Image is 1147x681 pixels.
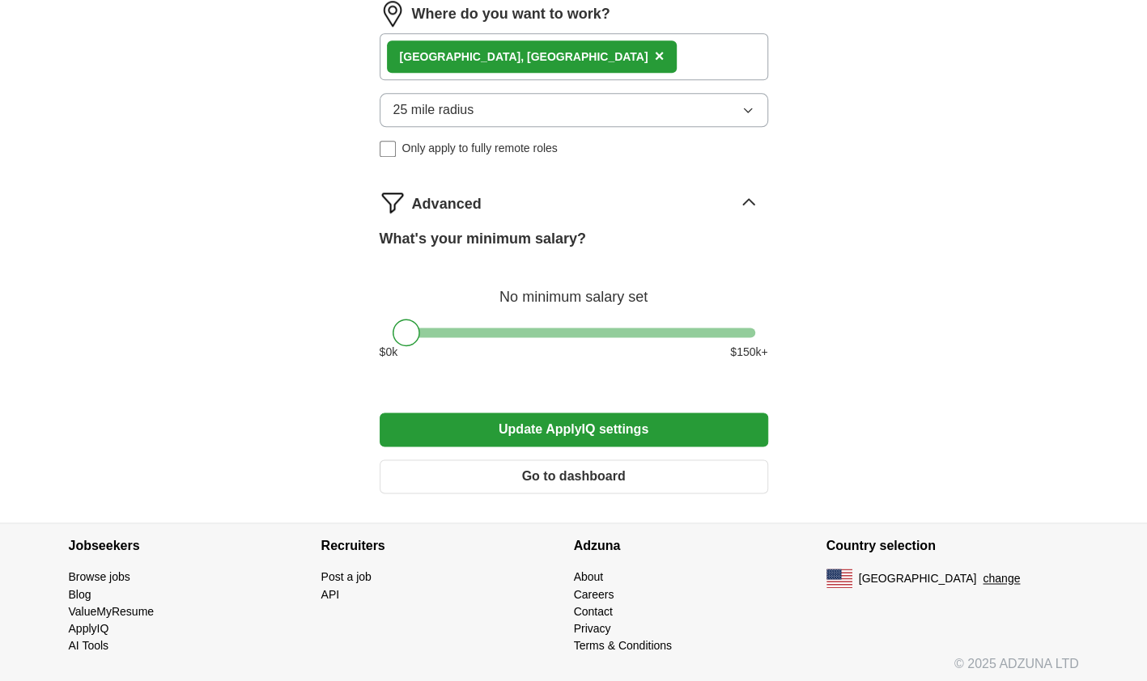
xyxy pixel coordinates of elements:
[69,604,155,617] a: ValueMyResume
[574,570,604,583] a: About
[400,49,648,66] div: [GEOGRAPHIC_DATA], [GEOGRAPHIC_DATA]
[412,193,482,215] span: Advanced
[654,44,664,69] button: ×
[654,47,664,65] span: ×
[380,228,586,250] label: What's your minimum salary?
[321,587,340,600] a: API
[574,604,613,617] a: Contact
[574,621,611,634] a: Privacy
[380,344,398,361] span: $ 0 k
[380,269,768,308] div: No minimum salary set
[69,570,130,583] a: Browse jobs
[380,141,396,157] input: Only apply to fully remote roles
[380,93,768,127] button: 25 mile radius
[380,459,768,493] button: Go to dashboard
[321,570,372,583] a: Post a job
[380,1,406,27] img: location.png
[380,189,406,215] img: filter
[826,569,852,588] img: US flag
[730,344,767,361] span: $ 150 k+
[402,140,558,157] span: Only apply to fully remote roles
[574,638,672,651] a: Terms & Conditions
[69,587,91,600] a: Blog
[983,570,1020,587] button: change
[859,570,977,587] span: [GEOGRAPHIC_DATA]
[412,3,610,25] label: Where do you want to work?
[69,638,109,651] a: AI Tools
[826,523,1079,569] h4: Country selection
[69,621,109,634] a: ApplyIQ
[393,100,474,120] span: 25 mile radius
[574,587,614,600] a: Careers
[380,412,768,446] button: Update ApplyIQ settings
